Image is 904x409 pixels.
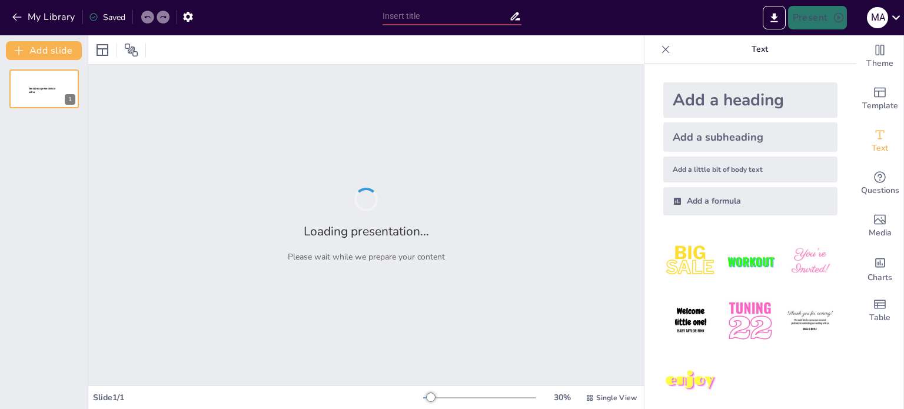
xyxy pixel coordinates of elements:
span: Single View [596,393,637,403]
div: Slide 1 / 1 [93,392,423,403]
div: Add ready made slides [856,78,903,120]
button: M A [867,6,888,29]
img: 6.jpeg [783,294,837,348]
div: Add charts and graphs [856,247,903,290]
div: Add a formula [663,187,837,215]
div: Add a little bit of body text [663,157,837,182]
div: Add a heading [663,82,837,118]
span: Theme [866,57,893,70]
img: 7.jpeg [663,354,718,408]
span: Questions [861,184,899,197]
div: 1 [9,69,79,108]
h2: Loading presentation... [304,223,429,240]
span: Text [872,142,888,155]
button: My Library [9,8,80,26]
div: Change the overall theme [856,35,903,78]
button: Present [788,6,847,29]
img: 1.jpeg [663,234,718,289]
div: Add images, graphics, shapes or video [856,205,903,247]
span: Charts [868,271,892,284]
span: Sendsteps presentation editor [29,87,55,94]
div: Add a subheading [663,122,837,152]
span: Template [862,99,898,112]
span: Table [869,311,890,324]
div: Add text boxes [856,120,903,162]
div: Saved [89,12,125,23]
div: 1 [65,94,75,105]
button: Add slide [6,41,82,60]
button: Export to PowerPoint [763,6,786,29]
div: Add a table [856,290,903,332]
p: Text [675,35,845,64]
p: Please wait while we prepare your content [288,251,445,262]
img: 2.jpeg [723,234,777,289]
span: Media [869,227,892,240]
img: 3.jpeg [783,234,837,289]
input: Insert title [383,8,509,25]
img: 4.jpeg [663,294,718,348]
div: 30 % [548,392,576,403]
img: 5.jpeg [723,294,777,348]
span: Position [124,43,138,57]
div: M A [867,7,888,28]
div: Get real-time input from your audience [856,162,903,205]
div: Layout [93,41,112,59]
